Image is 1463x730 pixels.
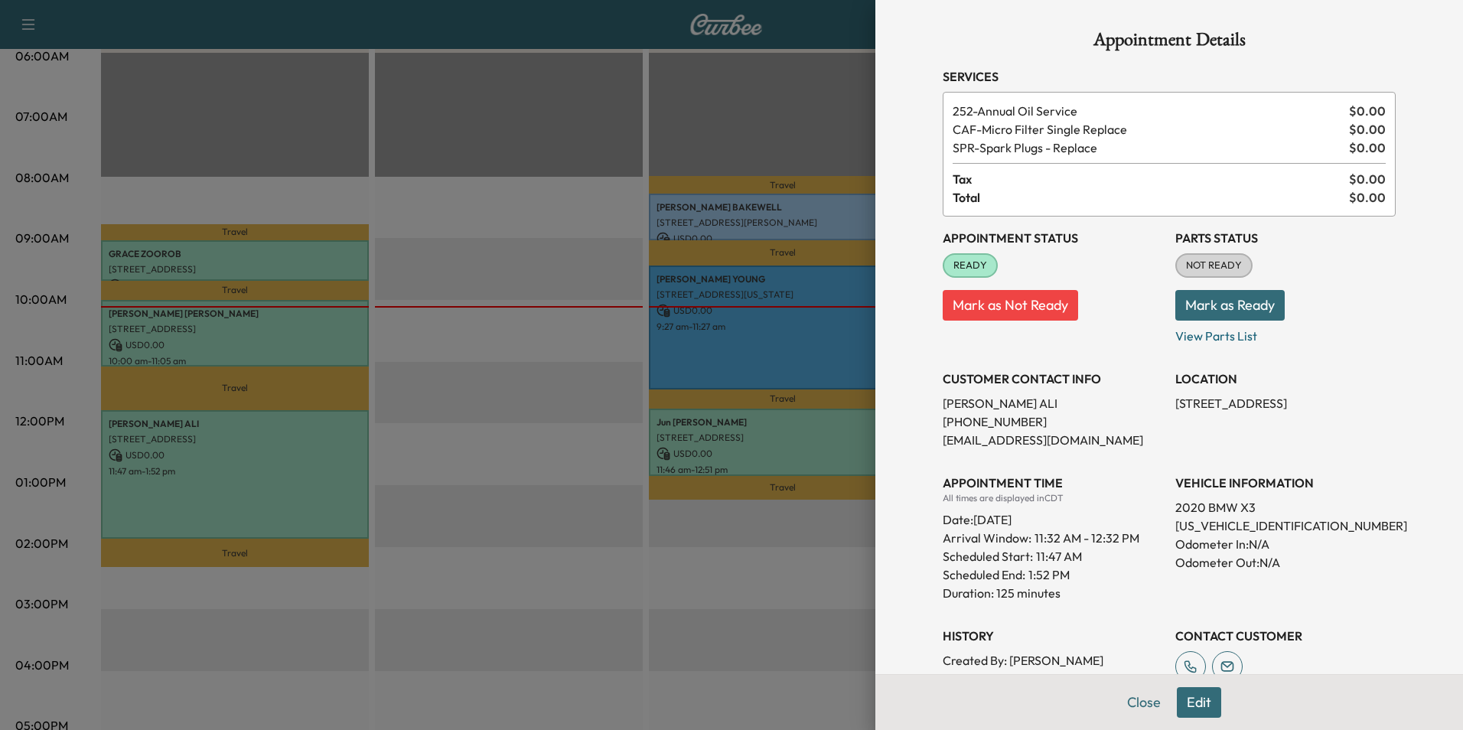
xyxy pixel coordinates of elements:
span: $ 0.00 [1349,102,1386,120]
h3: LOCATION [1175,370,1396,388]
p: [PHONE_NUMBER] [943,412,1163,431]
button: Mark as Not Ready [943,290,1078,321]
h1: Appointment Details [943,31,1396,55]
span: NOT READY [1177,258,1251,273]
p: Created At : [DATE] 10:56:32 AM [943,670,1163,688]
span: 11:32 AM - 12:32 PM [1035,529,1139,547]
span: READY [944,258,996,273]
button: Mark as Ready [1175,290,1285,321]
h3: Appointment Status [943,229,1163,247]
h3: APPOINTMENT TIME [943,474,1163,492]
span: $ 0.00 [1349,120,1386,139]
span: Annual Oil Service [953,102,1343,120]
span: $ 0.00 [1349,139,1386,157]
p: [US_VEHICLE_IDENTIFICATION_NUMBER] [1175,517,1396,535]
p: [STREET_ADDRESS] [1175,394,1396,412]
span: Total [953,188,1349,207]
h3: CUSTOMER CONTACT INFO [943,370,1163,388]
h3: History [943,627,1163,645]
h3: CONTACT CUSTOMER [1175,627,1396,645]
p: Arrival Window: [943,529,1163,547]
p: Odometer In: N/A [1175,535,1396,553]
p: Odometer Out: N/A [1175,553,1396,572]
button: Close [1117,687,1171,718]
h3: VEHICLE INFORMATION [1175,474,1396,492]
div: Date: [DATE] [943,504,1163,529]
span: $ 0.00 [1349,188,1386,207]
p: Duration: 125 minutes [943,584,1163,602]
h3: Parts Status [1175,229,1396,247]
span: Tax [953,170,1349,188]
p: View Parts List [1175,321,1396,345]
span: Spark Plugs - Replace [953,139,1343,157]
p: 11:47 AM [1036,547,1082,565]
p: 2020 BMW X3 [1175,498,1396,517]
p: 1:52 PM [1028,565,1070,584]
span: Micro Filter Single Replace [953,120,1343,139]
p: Scheduled End: [943,565,1025,584]
div: All times are displayed in CDT [943,492,1163,504]
p: Scheduled Start: [943,547,1033,565]
p: [EMAIL_ADDRESS][DOMAIN_NAME] [943,431,1163,449]
h3: Services [943,67,1396,86]
p: Created By : [PERSON_NAME] [943,651,1163,670]
button: Edit [1177,687,1221,718]
p: [PERSON_NAME] ALI [943,394,1163,412]
span: $ 0.00 [1349,170,1386,188]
